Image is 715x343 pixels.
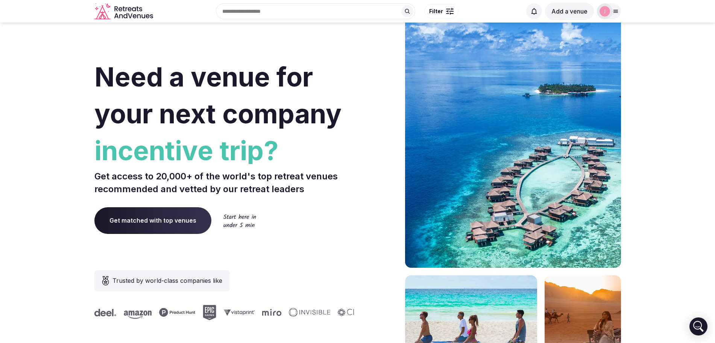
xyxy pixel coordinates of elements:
[134,305,147,320] svg: Epic Games company logo
[94,3,155,20] a: Visit the homepage
[689,317,707,335] div: Open Intercom Messenger
[94,170,355,195] p: Get access to 20,000+ of the world's top retreat venues recommended and vetted by our retreat lea...
[193,309,213,316] svg: Miro company logo
[600,6,610,17] img: jen-7867
[94,132,355,169] span: incentive trip?
[304,309,326,316] svg: Deel company logo
[545,8,594,15] a: Add a venue
[545,3,594,20] button: Add a venue
[220,308,261,317] svg: Invisible company logo
[155,309,186,316] svg: Vistaprint company logo
[94,61,342,130] span: Need a venue for your next company
[112,276,222,285] span: Trusted by world-class companies like
[94,207,211,234] a: Get matched with top venues
[94,3,155,20] svg: Retreats and Venues company logo
[429,8,443,15] span: Filter
[424,4,458,18] button: Filter
[223,214,256,227] img: Start here in under 5 min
